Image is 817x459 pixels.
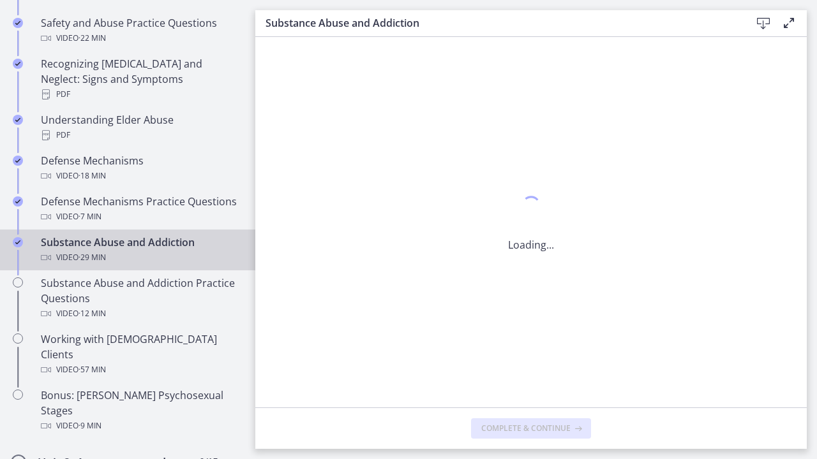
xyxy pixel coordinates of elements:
div: Video [41,362,240,377]
span: · 7 min [79,209,101,224]
div: Defense Mechanisms Practice Questions [41,194,240,224]
div: Recognizing [MEDICAL_DATA] and Neglect: Signs and Symptoms [41,56,240,102]
span: · 12 min [79,306,106,321]
i: Completed [13,237,23,247]
p: Loading... [508,237,554,252]
div: Substance Abuse and Addiction [41,235,240,265]
div: Video [41,306,240,321]
i: Completed [13,196,23,207]
div: PDF [41,127,240,143]
span: · 57 min [79,362,106,377]
i: Completed [13,115,23,125]
span: · 22 min [79,31,106,46]
i: Completed [13,59,23,69]
div: 1 [508,193,554,222]
div: Video [41,250,240,265]
span: Complete & continue [481,423,571,433]
div: Understanding Elder Abuse [41,112,240,143]
h3: Substance Abuse and Addiction [266,15,730,31]
div: Safety and Abuse Practice Questions [41,15,240,46]
button: Complete & continue [471,418,591,439]
div: PDF [41,87,240,102]
div: Defense Mechanisms [41,153,240,184]
div: Working with [DEMOGRAPHIC_DATA] Clients [41,331,240,377]
span: · 18 min [79,168,106,184]
div: Video [41,418,240,433]
i: Completed [13,156,23,166]
div: Video [41,168,240,184]
div: Video [41,31,240,46]
div: Substance Abuse and Addiction Practice Questions [41,275,240,321]
i: Completed [13,18,23,28]
span: · 29 min [79,250,106,265]
span: · 9 min [79,418,101,433]
div: Video [41,209,240,224]
div: Bonus: [PERSON_NAME] Psychosexual Stages [41,388,240,433]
